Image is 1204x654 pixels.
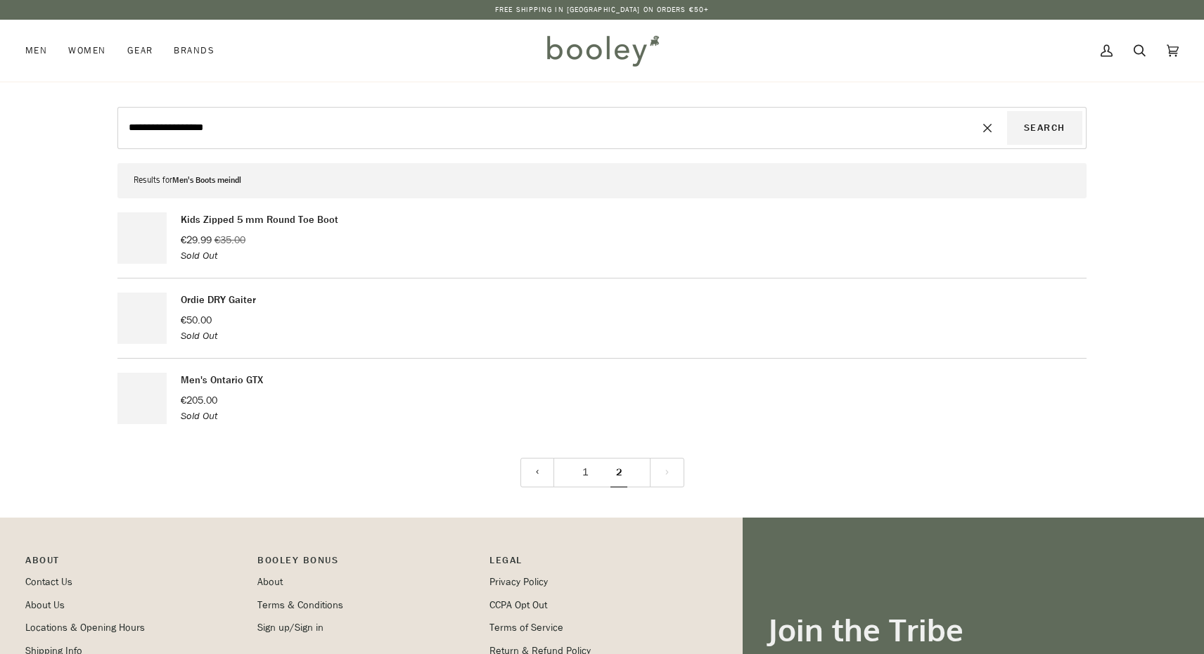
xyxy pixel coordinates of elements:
[25,44,47,58] span: Men
[163,20,225,82] a: Brands
[25,621,145,634] a: Locations & Opening Hours
[25,575,72,589] a: Contact Us
[768,610,1179,649] h3: Join the Tribe
[181,233,212,247] span: €29.99
[1007,111,1082,145] button: Search
[172,174,241,186] span: Men's Boots meindl
[181,329,217,342] em: Sold Out
[489,575,548,589] a: Privacy Policy
[25,553,243,575] p: Pipeline_Footer Main
[181,293,256,307] a: Ordie DRY Gaiter
[58,20,116,82] a: Women
[181,394,217,407] span: €205.00
[520,458,555,488] a: « Previous
[489,598,547,612] a: CCPA Opt Out
[181,314,212,327] span: €50.00
[257,598,343,612] a: Terms & Conditions
[495,4,709,15] p: Free Shipping in [GEOGRAPHIC_DATA] on Orders €50+
[127,44,153,58] span: Gear
[554,458,568,488] span: ​
[636,458,650,488] span: ​
[134,171,1070,190] p: Results for
[968,111,1006,145] button: Reset
[257,553,475,575] p: Booley Bonus
[181,373,263,387] a: Men's Ontario GTX
[616,466,622,479] span: 2
[117,293,167,344] a: Trekmates Ordie DRY Gaiter Black - Booley Galway
[489,621,563,634] a: Terms of Service
[257,621,324,634] a: Sign up/Sign in
[117,20,164,82] a: Gear
[489,553,707,575] p: Pipeline_Footer Sub
[68,44,105,58] span: Women
[122,111,968,145] input: Search our store
[25,20,58,82] a: Men
[181,409,217,423] em: Sold Out
[117,373,167,424] a: Meindl Men's Ontario GTX Black / Orange - Booley Galway
[174,44,214,58] span: Brands
[181,249,217,262] em: Sold Out
[568,458,602,488] a: 1
[541,30,664,71] img: Booley
[181,213,338,226] a: Kids Zipped 5 mm Round Toe Boot
[25,598,65,612] a: About Us
[214,233,245,247] span: €35.00
[257,575,283,589] a: About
